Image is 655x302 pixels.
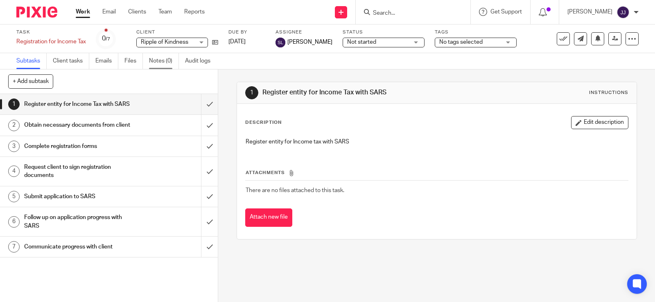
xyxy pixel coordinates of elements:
[276,29,332,36] label: Assignee
[24,140,137,152] h1: Complete registration forms
[24,241,137,253] h1: Communicate progress with client
[106,37,110,41] small: /7
[8,74,53,88] button: + Add subtask
[435,29,517,36] label: Tags
[245,208,292,227] button: Attach new file
[571,116,628,129] button: Edit description
[124,53,143,69] a: Files
[24,161,137,182] h1: Request client to sign registration documents
[246,188,344,193] span: There are no files attached to this task.
[53,53,89,69] a: Client tasks
[287,38,332,46] span: [PERSON_NAME]
[8,141,20,152] div: 3
[8,120,20,131] div: 2
[8,216,20,228] div: 6
[24,190,137,203] h1: Submit application to SARS
[8,241,20,253] div: 7
[8,98,20,110] div: 1
[8,191,20,202] div: 5
[343,29,425,36] label: Status
[228,39,246,45] span: [DATE]
[617,6,630,19] img: svg%3E
[347,39,376,45] span: Not started
[589,89,628,96] div: Instructions
[185,53,217,69] a: Audit logs
[262,88,454,97] h1: Register entity for Income Tax with SARS
[228,29,265,36] label: Due by
[245,86,258,99] div: 1
[16,38,86,46] div: Registration for Income Tax
[246,138,628,146] p: Register entity for Income tax with SARS
[16,53,47,69] a: Subtasks
[24,98,137,110] h1: Register entity for Income Tax with SARS
[128,8,146,16] a: Clients
[136,29,218,36] label: Client
[8,166,20,177] div: 4
[158,8,172,16] a: Team
[149,53,179,69] a: Notes (0)
[372,10,446,17] input: Search
[24,211,137,232] h1: Follow up on application progress with SARS
[102,8,116,16] a: Email
[245,119,282,126] p: Description
[276,38,285,47] img: svg%3E
[95,53,118,69] a: Emails
[141,39,188,45] span: Ripple of Kindness
[246,170,285,175] span: Attachments
[439,39,483,45] span: No tags selected
[184,8,205,16] a: Reports
[16,29,86,36] label: Task
[490,9,522,15] span: Get Support
[567,8,612,16] p: [PERSON_NAME]
[24,119,137,131] h1: Obtain necessary documents from client
[102,34,110,43] div: 0
[16,7,57,18] img: Pixie
[76,8,90,16] a: Work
